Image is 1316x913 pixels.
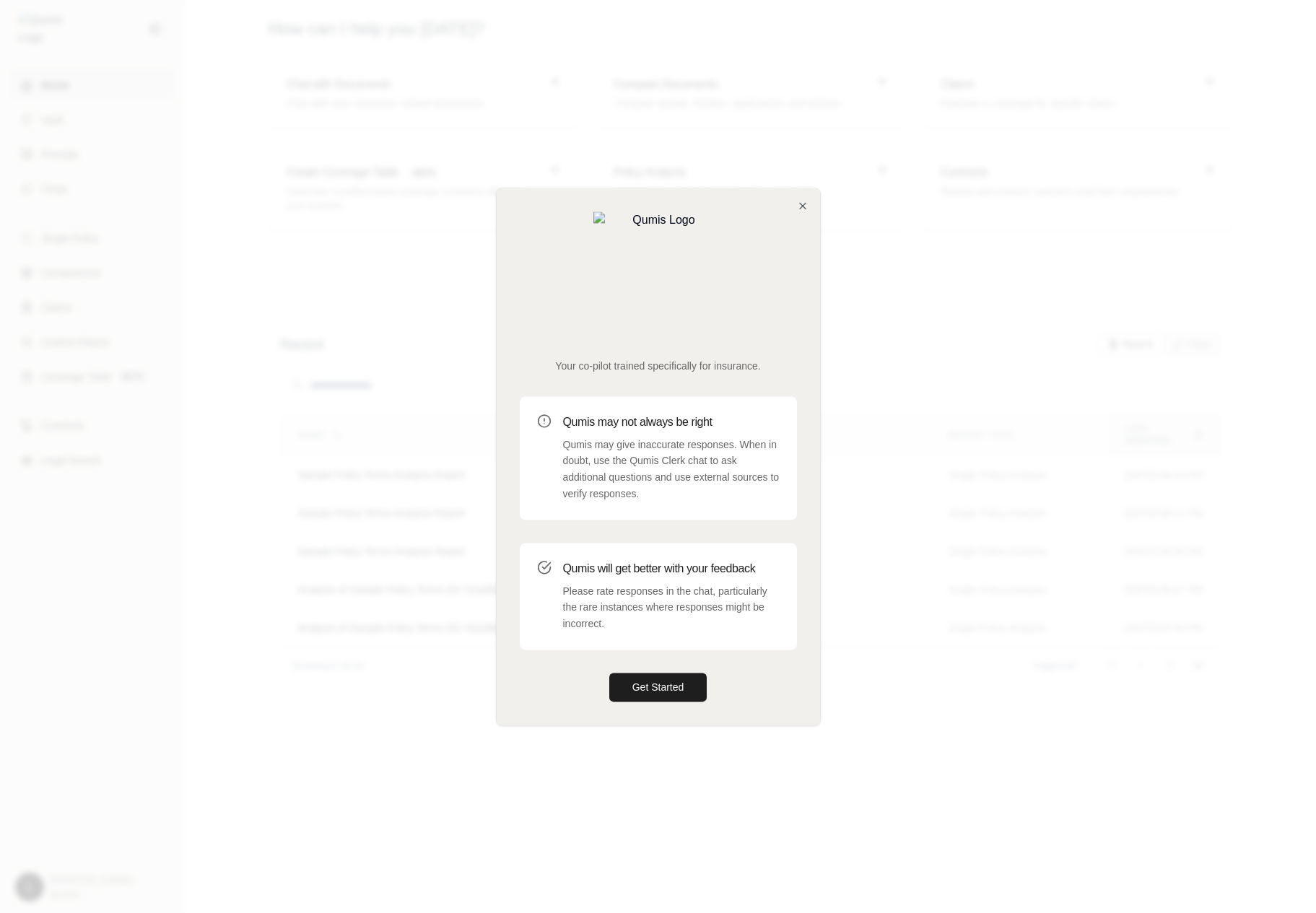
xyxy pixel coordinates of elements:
h3: Qumis may not always be right [563,414,780,431]
button: Get Started [609,673,707,702]
img: Qumis Logo [593,211,723,341]
h3: Qumis will get better with your feedback [563,560,780,577]
p: Please rate responses in the chat, particularly the rare instances where responses might be incor... [563,583,780,632]
p: Your co-pilot trained specifically for insurance. [520,359,797,373]
p: Qumis may give inaccurate responses. When in doubt, use the Qumis Clerk chat to ask additional qu... [563,437,780,502]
